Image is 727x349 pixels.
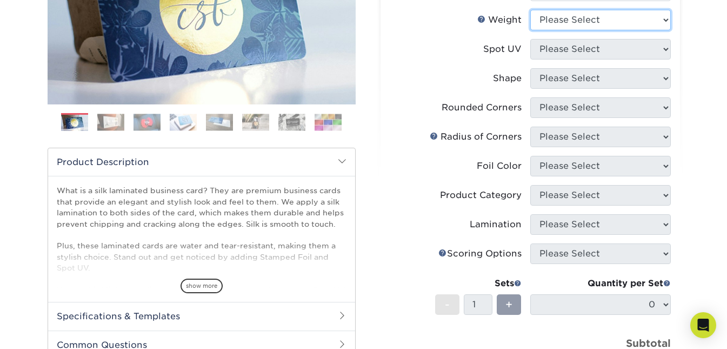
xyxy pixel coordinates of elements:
[440,189,522,202] div: Product Category
[134,114,161,130] img: Business Cards 03
[181,279,223,293] span: show more
[430,130,522,143] div: Radius of Corners
[530,277,671,290] div: Quantity per Set
[242,114,269,130] img: Business Cards 06
[438,247,522,260] div: Scoring Options
[493,72,522,85] div: Shape
[477,160,522,173] div: Foil Color
[48,302,355,330] h2: Specifications & Templates
[442,101,522,114] div: Rounded Corners
[690,312,716,338] div: Open Intercom Messenger
[505,297,512,313] span: +
[477,14,522,27] div: Weight
[315,114,342,130] img: Business Cards 08
[483,43,522,56] div: Spot UV
[626,337,671,349] strong: Subtotal
[445,297,450,313] span: -
[278,114,305,130] img: Business Cards 07
[170,114,197,130] img: Business Cards 04
[48,148,355,176] h2: Product Description
[470,218,522,231] div: Lamination
[435,277,522,290] div: Sets
[61,109,88,136] img: Business Cards 01
[206,114,233,130] img: Business Cards 05
[97,114,124,130] img: Business Cards 02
